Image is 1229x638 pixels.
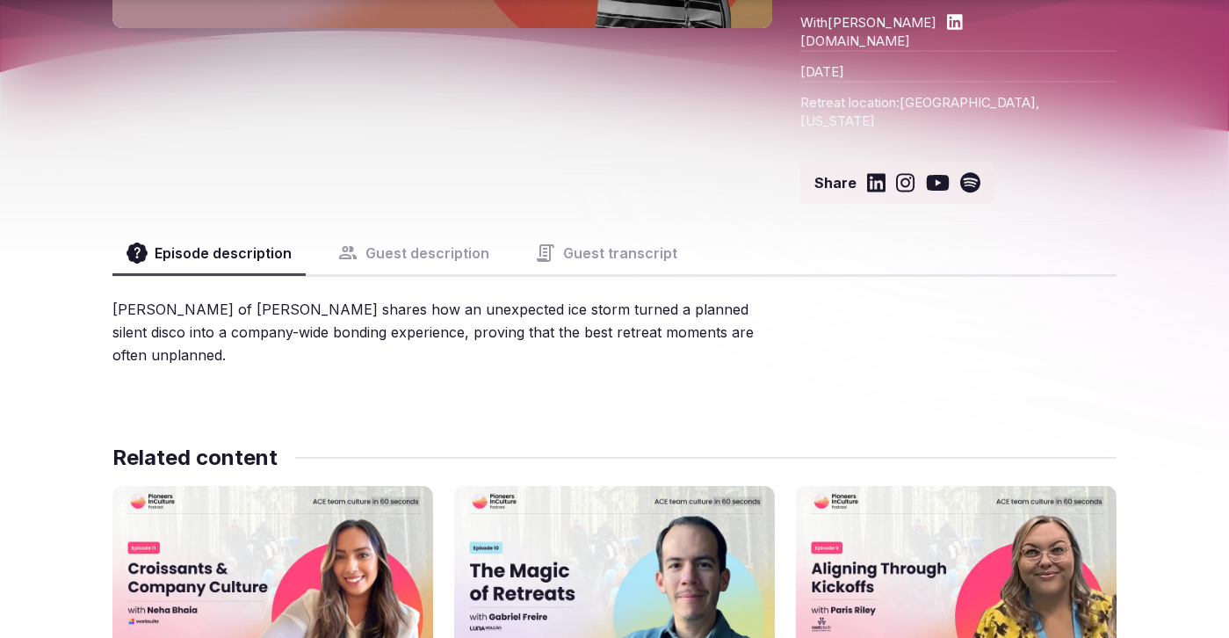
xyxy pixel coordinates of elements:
[112,232,306,274] button: Episode description
[814,173,857,192] span: Share
[896,172,915,193] a: Share on Instagram
[521,232,691,274] button: Guest transcript
[112,444,278,472] h2: Related content
[112,298,782,366] div: [PERSON_NAME] of [PERSON_NAME] shares how an unexpected ice storm turned a planned silent disco i...
[800,50,1117,81] p: [DATE]
[800,13,936,32] p: With [PERSON_NAME]
[867,172,886,193] a: Share on LinkedIn
[800,32,1117,50] a: [DOMAIN_NAME]
[960,172,980,193] a: Share on Spotify
[800,81,1117,130] p: Retreat location: [GEOGRAPHIC_DATA], [US_STATE]
[926,172,950,193] a: Share on Youtube
[323,232,503,274] button: Guest description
